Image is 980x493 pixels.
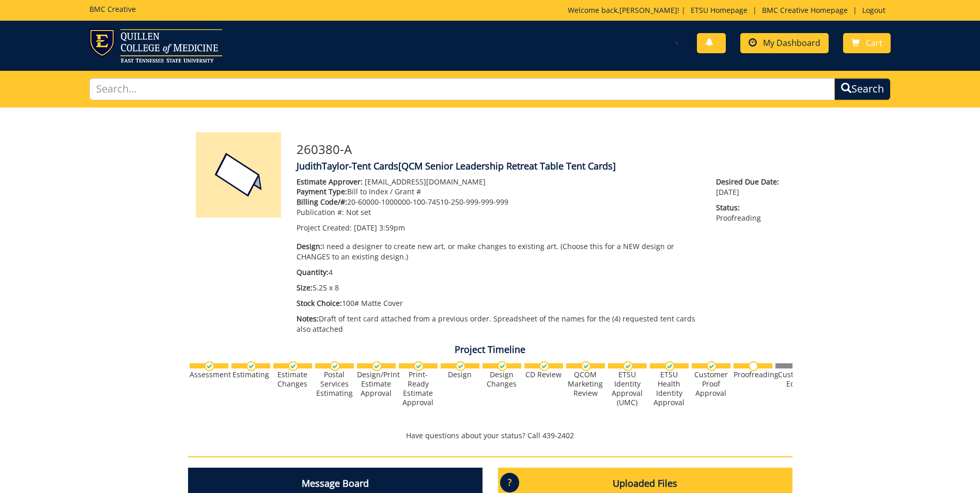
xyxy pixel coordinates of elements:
p: Bill to Index / Grant # [297,187,701,197]
img: Product featured image [196,132,281,218]
span: Cart [866,37,882,49]
img: checkmark [623,361,633,371]
div: Design/Print Estimate Approval [357,370,396,398]
p: 100# Matte Cover [297,298,701,309]
span: Publication #: [297,207,344,217]
span: My Dashboard [763,37,820,49]
input: Search... [89,78,835,100]
div: QCOM Marketing Review [566,370,605,398]
a: [PERSON_NAME] [619,5,677,15]
p: Proofreading [716,203,784,223]
span: Quantity: [297,267,329,277]
div: CD Review [524,370,563,379]
div: Assessment [190,370,228,379]
div: Print-Ready Estimate Approval [399,370,438,407]
img: no [749,361,758,371]
div: Proofreading [734,370,772,379]
img: checkmark [330,361,340,371]
span: Project Created: [297,223,352,233]
h4: Project Timeline [188,345,792,355]
img: ETSU logo [89,29,222,63]
p: 5.25 x 8 [297,283,701,293]
span: Not set [346,207,371,217]
img: checkmark [665,361,675,371]
span: Stock Choice: [297,298,342,308]
p: I need a designer to create new art, or make changes to existing art. (Choose this for a NEW desi... [297,241,701,262]
div: ETSU Health Identity Approval [650,370,689,407]
div: Postal Services Estimating [315,370,354,398]
img: checkmark [539,361,549,371]
span: Size: [297,283,313,292]
p: Draft of tent card attached from a previous order. Spreadsheet of the names for the (4) requested... [297,314,701,334]
p: 20-60000-1000000-100-74510-250-999-999-999 [297,197,701,207]
span: Desired Due Date: [716,177,784,187]
div: Estimating [231,370,270,379]
p: [DATE] [716,177,784,197]
div: Design Changes [483,370,521,389]
a: BMC Creative Homepage [757,5,853,15]
h3: 260380-A [297,143,785,156]
img: checkmark [414,361,424,371]
p: [EMAIL_ADDRESS][DOMAIN_NAME] [297,177,701,187]
span: Status: [716,203,784,213]
span: Notes: [297,314,319,323]
p: 4 [297,267,701,278]
p: Have questions about your status? Call 439-2402 [188,430,792,441]
img: checkmark [205,361,214,371]
a: ETSU Homepage [686,5,753,15]
div: Estimate Changes [273,370,312,389]
a: Cart [843,33,891,53]
div: ETSU Identity Approval (UMC) [608,370,647,407]
img: checkmark [497,361,507,371]
h5: BMC Creative [89,5,136,13]
h4: JudithTaylor-Tent Cards [297,161,785,172]
span: Estimate Approver: [297,177,363,187]
span: Payment Type: [297,187,347,196]
img: checkmark [581,361,591,371]
img: checkmark [372,361,382,371]
img: checkmark [288,361,298,371]
a: Logout [857,5,891,15]
div: Design [441,370,479,379]
img: checkmark [707,361,717,371]
p: ? [500,473,519,492]
span: [DATE] 3:59pm [354,223,405,233]
span: [QCM Senior Leadership Retreat Table Tent Cards] [398,160,616,172]
div: Customer Proof Approval [692,370,730,398]
span: Billing Code/#: [297,197,347,207]
button: Search [834,78,891,100]
a: My Dashboard [740,33,829,53]
p: Welcome back, ! | | | [568,5,891,16]
div: Customer Edits [775,370,814,389]
img: checkmark [456,361,465,371]
img: checkmark [246,361,256,371]
span: Design: [297,241,322,251]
